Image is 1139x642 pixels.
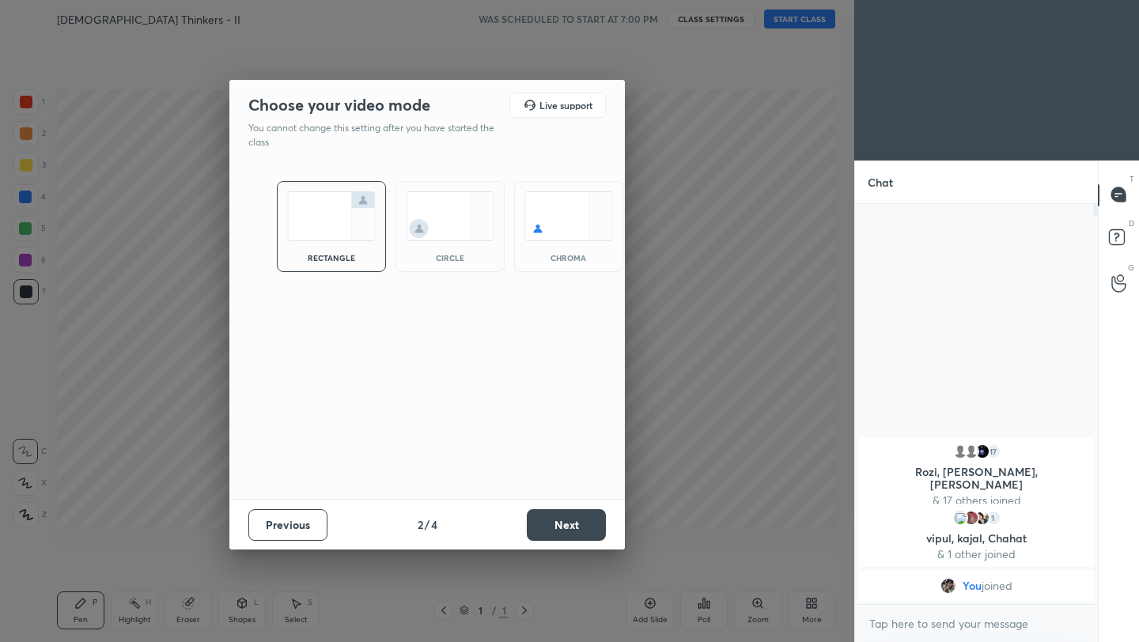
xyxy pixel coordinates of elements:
[855,434,1098,605] div: grid
[974,444,990,459] img: 3
[974,510,990,526] img: 67d2fb70b3c440a5982ff0fd29ea4200.22261142_3
[986,444,1001,459] div: 17
[248,121,505,149] p: You cannot change this setting after you have started the class
[524,191,613,241] img: chromaScreenIcon.c19ab0a0.svg
[1128,262,1134,274] p: G
[248,95,430,115] h2: Choose your video mode
[868,494,1084,507] p: & 17 others joined
[418,254,482,262] div: circle
[287,191,376,241] img: normalScreenIcon.ae25ed63.svg
[940,578,956,594] img: 4d6be83f570242e9b3f3d3ea02a997cb.jpg
[1130,173,1134,185] p: T
[300,254,363,262] div: rectangle
[406,191,494,241] img: circleScreenIcon.acc0effb.svg
[952,510,968,526] img: 3
[868,548,1084,561] p: & 1 other joined
[539,100,592,110] h5: Live support
[527,509,606,541] button: Next
[855,161,906,203] p: Chat
[431,516,437,533] h4: 4
[868,532,1084,545] p: vipul, kajal, Chahat
[248,509,327,541] button: Previous
[963,580,982,592] span: You
[952,444,968,459] img: default.png
[418,516,423,533] h4: 2
[425,516,429,533] h4: /
[868,466,1084,491] p: Rozi, [PERSON_NAME], [PERSON_NAME]
[537,254,600,262] div: chroma
[986,510,1001,526] div: 1
[1129,217,1134,229] p: D
[963,510,979,526] img: 13e889244f9c47e892518c2c49bf6f2b.jpg
[963,444,979,459] img: default.png
[982,580,1012,592] span: joined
